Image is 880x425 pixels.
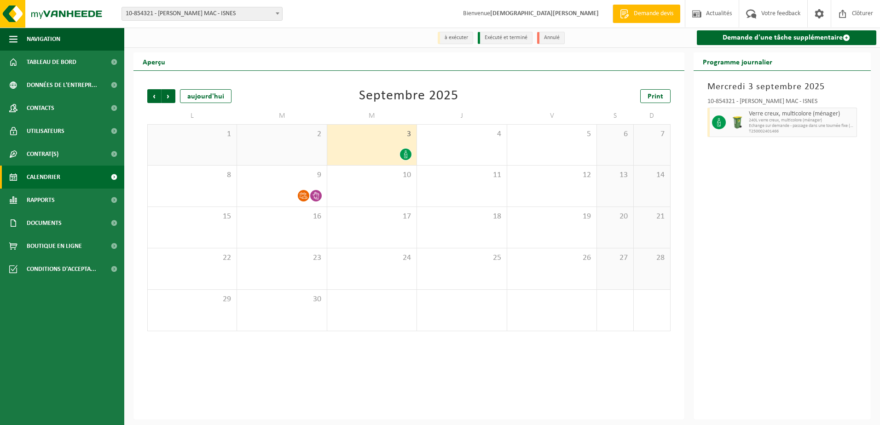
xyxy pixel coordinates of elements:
[638,129,666,139] span: 7
[27,143,58,166] span: Contrat(s)
[27,28,60,51] span: Navigation
[133,52,174,70] h2: Aperçu
[749,123,855,129] span: Echange sur demande - passage dans une tournée fixe (traitement inclus)
[648,93,663,100] span: Print
[602,253,629,263] span: 27
[27,235,82,258] span: Boutique en ligne
[27,74,97,97] span: Données de l'entrepr...
[697,30,877,45] a: Demande d'une tâche supplémentaire
[27,120,64,143] span: Utilisateurs
[613,5,680,23] a: Demande devis
[242,294,322,304] span: 30
[512,170,592,180] span: 12
[512,253,592,263] span: 26
[631,9,676,18] span: Demande devis
[147,89,161,103] span: Précédent
[490,10,599,17] strong: [DEMOGRAPHIC_DATA][PERSON_NAME]
[707,98,857,108] div: 10-854321 - [PERSON_NAME] MAC - ISNES
[152,294,232,304] span: 29
[602,170,629,180] span: 13
[242,253,322,263] span: 23
[242,212,322,222] span: 16
[242,129,322,139] span: 2
[422,212,502,222] span: 18
[327,108,417,124] td: M
[27,166,60,189] span: Calendrier
[634,108,671,124] td: D
[27,51,76,74] span: Tableau de bord
[640,89,671,103] a: Print
[27,189,55,212] span: Rapports
[478,32,533,44] li: Exécuté et terminé
[749,129,855,134] span: T250002401466
[152,129,232,139] span: 1
[122,7,283,21] span: 10-854321 - ELIA CRÉALYS MAC - ISNES
[638,253,666,263] span: 28
[332,253,412,263] span: 24
[27,97,54,120] span: Contacts
[27,258,96,281] span: Conditions d'accepta...
[707,80,857,94] h3: Mercredi 3 septembre 2025
[438,32,473,44] li: à exécuter
[422,253,502,263] span: 25
[332,129,412,139] span: 3
[417,108,507,124] td: J
[122,7,282,20] span: 10-854321 - ELIA CRÉALYS MAC - ISNES
[180,89,232,103] div: aujourd'hui
[242,170,322,180] span: 9
[332,212,412,222] span: 17
[512,129,592,139] span: 5
[730,115,744,129] img: WB-0240-HPE-GN-50
[162,89,175,103] span: Suivant
[638,212,666,222] span: 21
[422,170,502,180] span: 11
[332,170,412,180] span: 10
[147,108,237,124] td: L
[512,212,592,222] span: 19
[602,212,629,222] span: 20
[237,108,327,124] td: M
[507,108,597,124] td: V
[359,89,458,103] div: Septembre 2025
[152,170,232,180] span: 8
[694,52,782,70] h2: Programme journalier
[537,32,565,44] li: Annulé
[638,170,666,180] span: 14
[749,110,855,118] span: Verre creux, multicolore (ménager)
[597,108,634,124] td: S
[27,212,62,235] span: Documents
[422,129,502,139] span: 4
[749,118,855,123] span: 240L verre creux, multicolore (ménager)
[602,129,629,139] span: 6
[152,253,232,263] span: 22
[152,212,232,222] span: 15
